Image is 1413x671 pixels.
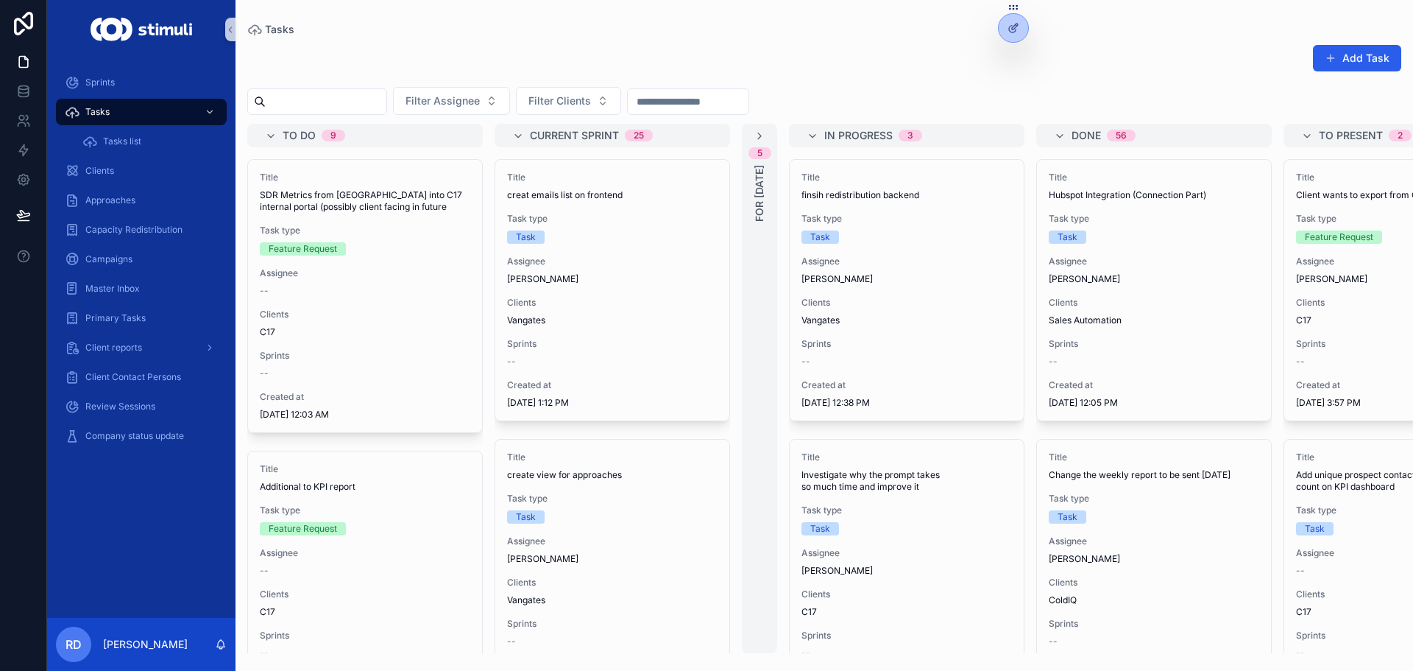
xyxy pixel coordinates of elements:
[260,481,470,493] span: Additional to KPI report
[1049,535,1259,547] span: Assignee
[801,469,1012,493] span: Investigate why the prompt takes so much time and improve it
[56,423,227,449] a: Company status update
[507,577,718,589] span: Clients
[1049,172,1259,183] span: Title
[260,589,470,600] span: Clients
[1072,128,1101,143] span: Done
[507,189,718,201] span: creat emails list on frontend
[247,22,294,37] a: Tasks
[1305,231,1373,244] div: Feature Request
[907,130,913,141] div: 3
[801,452,1012,463] span: Title
[801,589,1012,600] span: Clients
[810,522,830,535] div: Task
[1296,315,1311,326] span: C17
[269,242,337,256] div: Feature Request
[260,285,269,297] span: --
[752,165,767,222] span: For [DATE]
[1049,338,1259,350] span: Sprints
[801,565,873,577] span: [PERSON_NAME]
[801,273,873,285] span: [PERSON_NAME]
[634,130,644,141] div: 25
[507,273,578,285] span: [PERSON_NAME]
[1319,128,1383,143] span: To present
[516,87,621,115] button: Select Button
[1296,565,1305,577] span: --
[507,553,578,565] span: [PERSON_NAME]
[1049,379,1259,391] span: Created at
[56,334,227,361] a: Client reports
[56,69,227,96] a: Sprints
[801,606,817,618] span: C17
[260,463,470,475] span: Title
[1049,189,1259,201] span: Hubspot Integration (Connection Part)
[1049,213,1259,225] span: Task type
[85,401,155,412] span: Review Sessions
[56,305,227,331] a: Primary Tasks
[85,312,146,324] span: Primary Tasks
[507,297,718,309] span: Clients
[495,159,730,421] a: Titlecreat emails list on frontendTask typeTaskAssignee[PERSON_NAME]ClientsVangatesSprints--Creat...
[507,172,718,183] span: Title
[1049,273,1120,285] span: [PERSON_NAME]
[260,409,470,421] span: [DATE] 12:03 AM
[56,393,227,420] a: Review Sessions
[789,159,1024,421] a: Titlefinsih redistribution backendTask typeTaskAssignee[PERSON_NAME]ClientsVangatesSprints--Creat...
[260,309,470,320] span: Clients
[507,379,718,391] span: Created at
[85,194,135,206] span: Approaches
[65,636,82,653] span: RD
[56,217,227,243] a: Capacity Redistribution
[260,172,470,183] span: Title
[801,379,1012,391] span: Created at
[810,231,830,244] div: Task
[85,371,181,383] span: Client Contact Persons
[1049,594,1077,606] span: ColdIQ
[1049,469,1259,481] span: Change the weekly report to be sent [DATE]
[507,452,718,463] span: Title
[260,630,470,642] span: Sprints
[1049,618,1259,630] span: Sprints
[801,547,1012,559] span: Assignee
[260,505,470,516] span: Task type
[85,342,142,354] span: Client reports
[1036,159,1272,421] a: TitleHubspot Integration (Connection Part)Task typeTaskAssignee[PERSON_NAME]ClientsSales Automati...
[260,368,269,379] span: --
[1305,522,1325,535] div: Task
[260,606,275,618] span: C17
[260,391,470,403] span: Created at
[269,522,337,535] div: Feature Request
[507,594,545,606] span: Vangates
[1296,356,1305,368] span: --
[85,430,184,442] span: Company status update
[801,172,1012,183] span: Title
[507,397,718,409] span: [DATE] 1:12 PM
[516,231,536,244] div: Task
[1049,256,1259,267] span: Assignee
[801,647,810,659] span: --
[801,630,1012,642] span: Sprints
[260,647,269,659] span: --
[56,275,227,302] a: Master Inbox
[1049,297,1259,309] span: Clients
[1296,273,1367,285] span: [PERSON_NAME]
[507,636,516,647] span: --
[516,510,536,524] div: Task
[260,350,470,362] span: Sprints
[56,187,227,214] a: Approaches
[265,22,294,37] span: Tasks
[260,565,269,577] span: --
[528,94,591,108] span: Filter Clients
[1313,45,1401,71] a: Add Task
[1296,606,1311,618] span: C17
[757,147,762,159] div: 5
[1398,130,1403,141] div: 2
[1116,130,1127,141] div: 56
[530,128,619,143] span: Current sprint
[260,189,470,213] span: SDR Metrics from [GEOGRAPHIC_DATA] into C17 internal portal (possibly client facing in future
[801,297,1012,309] span: Clients
[1049,315,1122,326] span: Sales Automation
[1049,493,1259,505] span: Task type
[507,338,718,350] span: Sprints
[85,106,110,118] span: Tasks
